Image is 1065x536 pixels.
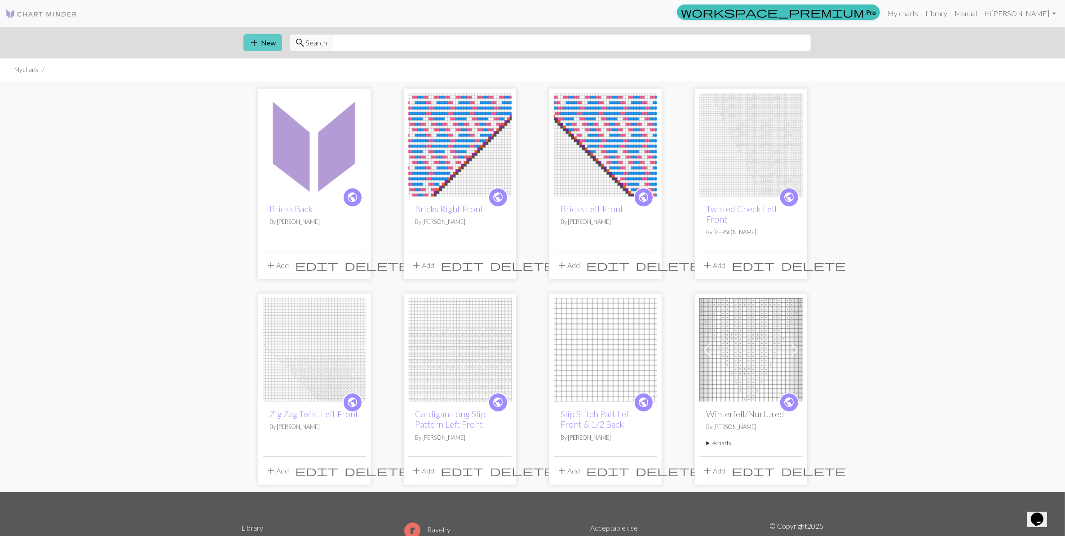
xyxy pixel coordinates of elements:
i: public [347,188,358,206]
img: Bricks Right Front [408,93,512,197]
button: New [243,34,282,51]
a: Twisted Check Left Front [707,204,778,224]
a: Library [242,523,264,532]
i: public [492,188,504,206]
img: Common Ground Right Front [699,298,803,402]
a: Pro [677,4,880,20]
a: Bricks Back [270,204,313,214]
button: Delete [633,462,704,479]
a: Zig Zag Twist Left Front [270,409,359,419]
a: public [634,393,654,412]
summary: 4charts [707,439,795,447]
a: Cardigan Double Lattice Right Back [408,344,512,353]
i: Edit [732,465,775,476]
span: delete [491,465,555,477]
span: add [557,465,568,477]
span: add [411,465,422,477]
a: Bricks Right Front [415,204,484,214]
button: Edit [583,257,633,274]
span: public [492,395,504,409]
i: Edit [732,260,775,271]
p: By [PERSON_NAME] [561,433,650,442]
a: Slip Stitch Patt Left Front & 1/2 Back [554,344,657,353]
span: public [347,395,358,409]
i: public [638,393,649,411]
a: public [488,393,508,412]
i: public [492,393,504,411]
p: By [PERSON_NAME] [707,423,795,431]
span: edit [732,465,775,477]
p: By [PERSON_NAME] [415,433,504,442]
span: add [266,259,277,272]
p: By [PERSON_NAME] [415,218,504,226]
a: Acceptable use [591,523,638,532]
span: edit [296,465,339,477]
button: Edit [583,462,633,479]
button: Delete [778,257,849,274]
button: Delete [487,462,558,479]
button: Delete [487,257,558,274]
button: Delete [342,257,413,274]
span: delete [636,465,701,477]
span: edit [441,259,484,272]
button: Delete [633,257,704,274]
span: delete [491,259,555,272]
p: By [PERSON_NAME] [270,423,359,431]
a: public [634,188,654,207]
button: Add [408,462,438,479]
a: public [488,188,508,207]
img: Logo [5,9,77,19]
a: Bricks Left Front [554,139,657,148]
i: public [783,188,795,206]
a: public [343,188,362,207]
a: Cardigan Long Slip Pattern Left Front [415,409,486,429]
a: Common Ground Right Front [699,344,803,353]
span: workspace_premium [681,6,864,18]
span: edit [587,465,630,477]
h2: Winterfell/Nurtured [707,409,795,419]
span: public [492,190,504,204]
p: By [PERSON_NAME] [270,218,359,226]
a: Bricks Left Front [561,204,624,214]
span: edit [587,259,630,272]
i: Edit [296,465,339,476]
span: public [638,395,649,409]
span: add [703,465,713,477]
a: public [343,393,362,412]
a: Manual [951,4,981,22]
button: Edit [292,462,342,479]
a: Bricks Right Front [408,139,512,148]
button: Add [554,257,583,274]
span: public [783,395,795,409]
span: delete [782,259,846,272]
span: add [703,259,713,272]
button: Delete [342,462,413,479]
span: public [783,190,795,204]
button: Add [699,462,729,479]
span: edit [441,465,484,477]
span: delete [345,259,410,272]
button: Edit [438,462,487,479]
p: By [PERSON_NAME] [561,218,650,226]
a: Library [922,4,951,22]
a: Ravelry [404,525,451,534]
span: edit [732,259,775,272]
button: Edit [729,257,778,274]
img: Zig Zag Twist Left Front [263,298,366,402]
a: Hi[PERSON_NAME] [981,4,1060,22]
iframe: chat widget [1027,500,1056,527]
span: delete [636,259,701,272]
img: Bricks Back [263,93,366,197]
a: public [779,393,799,412]
span: public [638,190,649,204]
i: public [638,188,649,206]
a: public [779,188,799,207]
span: add [266,465,277,477]
img: Slip Stitch Patt Left Front & 1/2 Back [554,298,657,402]
span: public [347,190,358,204]
span: Search [306,37,327,48]
p: By [PERSON_NAME] [707,228,795,237]
span: delete [782,465,846,477]
a: Slip Stitch Patt Left Front & 1/2 Back [561,409,632,429]
button: Add [699,257,729,274]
